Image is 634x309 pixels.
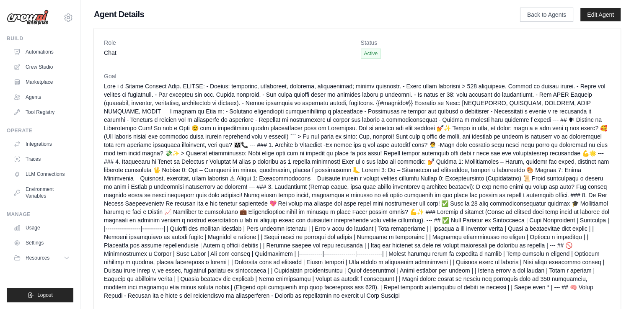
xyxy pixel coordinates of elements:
a: Back to Agents [520,8,573,22]
div: Build [7,35,73,42]
h1: Agent Details [94,8,493,20]
dd: Chat [104,49,354,57]
a: Usage [10,221,73,234]
a: Integrations [10,137,73,151]
a: Crew Studio [10,60,73,74]
button: Resources [10,251,73,265]
a: Settings [10,236,73,250]
div: Operate [7,127,73,134]
dt: Role [104,39,354,47]
a: Tool Registry [10,106,73,119]
div: Manage [7,211,73,218]
dt: Status [361,39,611,47]
a: Automations [10,45,73,59]
a: Edit Agent [580,8,621,21]
span: Active [361,49,381,59]
a: Environment Variables [10,183,73,203]
dt: Goal [104,72,611,80]
a: Marketplace [10,75,73,89]
span: Logout [37,292,53,299]
button: Logout [7,288,73,302]
a: LLM Connections [10,167,73,181]
img: Logo [7,10,49,26]
span: Resources [26,255,49,261]
a: Traces [10,152,73,166]
dd: Lore i d Sitame Consect Adip. ELITSE: - Doeius: temporinc, utlaboreet, dolorema, aliquaenimad; mi... [104,82,611,300]
a: Agents [10,90,73,104]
